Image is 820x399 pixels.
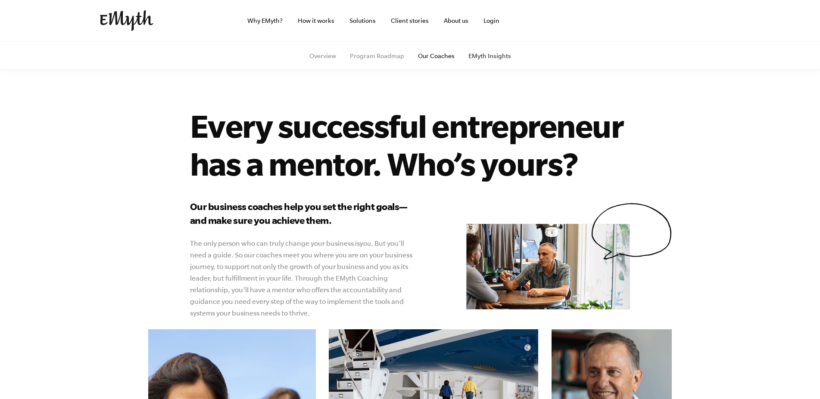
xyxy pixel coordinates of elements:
[468,53,511,59] a: EMyth Insights
[190,238,416,319] p: The only person who can truly change your business is . But you’ll need a guide. So our coaches m...
[309,53,336,59] a: Overview
[350,53,404,59] a: Program Roadmap
[777,358,820,399] div: Widget de chat
[630,11,720,30] iframe: Embedded CTA
[190,107,672,182] h1: Every successful entrepreneur has a mentor. Who’s yours?
[418,53,455,59] a: Our Coaches
[100,10,153,31] img: EMyth
[466,224,630,309] img: e-myth business coaching our coaches mentor don matt talking
[777,358,820,399] iframe: Chat Widget
[535,11,626,30] iframe: Embedded CTA
[190,200,416,227] h3: Our business coaches help you set the right goals—and make sure you achieve them.
[360,239,371,247] i: you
